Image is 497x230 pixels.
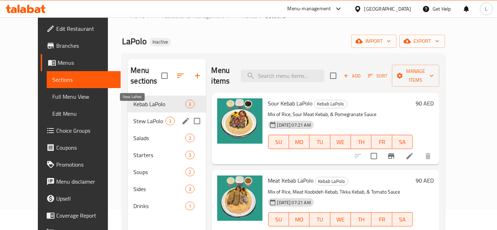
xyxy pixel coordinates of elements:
[41,122,121,139] a: Choice Groups
[128,113,206,130] div: Stew LaPolo3edit
[217,98,262,144] img: Sour Kebab LaPolo
[485,5,487,13] span: L
[128,197,206,214] div: Drinks1
[41,190,121,207] a: Upsell
[383,148,400,165] button: Branch-specific-item
[368,72,387,80] span: Sort
[189,67,206,84] button: Add section
[265,12,285,20] span: Sections
[268,135,289,149] button: SU
[416,98,434,108] h6: 90 AED
[41,54,121,71] a: Menus
[310,135,330,149] button: TU
[363,70,392,81] span: Sort items
[364,5,411,13] div: [GEOGRAPHIC_DATA]
[371,212,392,226] button: FR
[128,163,206,180] div: Soups2
[326,68,341,83] span: Select section
[268,188,413,196] p: Mix of Rice, Meat Koobideh Kebab, Tikka Kebab, & Tomato Sauce
[186,169,194,176] span: 2
[133,134,185,142] span: Salads
[56,160,115,169] span: Promotions
[133,202,185,210] span: Drinks
[180,116,191,126] button: edit
[217,176,262,221] img: Meat Kebab LaPolo
[341,70,363,81] span: Add item
[268,98,313,109] span: Sour Kebab LaPolo
[292,214,307,225] span: MO
[133,168,185,176] div: Soups
[185,134,194,142] div: items
[128,180,206,197] div: Sides3
[128,130,206,146] div: Salads2
[166,117,174,125] div: items
[392,135,413,149] button: SA
[56,24,115,33] span: Edit Restaurant
[122,11,445,21] nav: breadcrumb
[133,100,185,108] span: Kebab LaPolo
[351,135,371,149] button: TH
[56,126,115,135] span: Choice Groups
[274,122,314,128] span: [DATE] 07:21 AM
[56,177,115,186] span: Menu disclaimer
[186,101,194,108] span: 3
[41,173,121,190] a: Menu disclaimer
[41,139,121,156] a: Coupons
[374,214,389,225] span: FR
[341,70,363,81] button: Add
[395,214,410,225] span: SA
[405,37,439,46] span: export
[185,202,194,210] div: items
[292,137,307,147] span: MO
[342,72,362,80] span: Add
[56,41,115,50] span: Branches
[56,143,115,152] span: Coupons
[351,35,397,48] button: import
[366,70,389,81] button: Sort
[330,135,351,149] button: WE
[185,151,194,159] div: items
[128,96,206,113] div: Kebab LaPolo3
[47,71,121,88] a: Sections
[47,105,121,122] a: Edit Menu
[47,88,121,105] a: Full Menu View
[395,137,410,147] span: SA
[128,93,206,217] nav: Menu sections
[185,185,194,193] div: items
[405,152,414,160] a: Edit menu item
[186,186,194,192] span: 3
[131,65,161,86] h2: Menu sections
[268,110,413,119] p: Mix of Rice, Sour Meat Kebab, & Pomegranate Sauce
[312,214,327,225] span: TU
[315,177,348,185] div: Kebab LaPolo
[186,152,194,159] span: 3
[133,151,185,159] span: Starters
[374,137,389,147] span: FR
[289,212,310,226] button: MO
[333,137,348,147] span: WE
[52,75,115,84] span: Sections
[351,212,371,226] button: TH
[41,37,121,54] a: Branches
[157,68,172,83] span: Select all sections
[52,92,115,101] span: Full Menu View
[354,137,369,147] span: TH
[166,118,174,125] span: 3
[314,100,347,108] span: Kebab LaPolo
[133,185,185,193] span: Sides
[186,135,194,142] span: 2
[186,203,194,209] span: 1
[41,207,121,224] a: Coverage Report
[289,135,310,149] button: MO
[150,39,171,45] span: Inactive
[212,65,233,86] h2: Menu items
[56,194,115,203] span: Upsell
[330,212,351,226] button: WE
[274,199,314,206] span: [DATE] 07:21 AM
[133,117,166,125] span: Stew LaPolo
[366,149,381,163] span: Select to update
[399,35,445,48] button: export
